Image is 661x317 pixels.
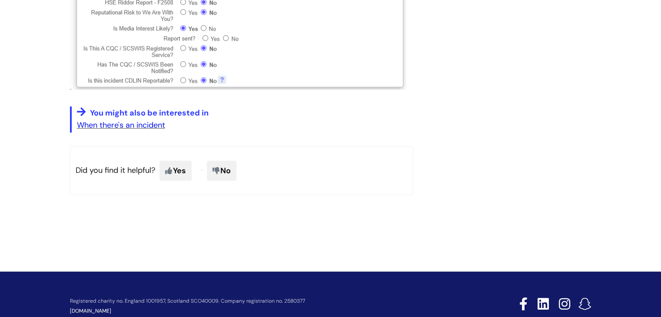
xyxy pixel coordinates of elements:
[77,120,165,130] a: When there's an incident
[70,298,458,304] p: Registered charity no. England 1001957, Scotland SCO40009. Company registration no. 2580377
[70,307,111,314] a: [DOMAIN_NAME]
[90,108,209,118] span: You might also be interested in
[159,161,192,181] span: Yes
[207,161,236,181] span: No
[70,146,413,195] p: Did you find it helpful?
